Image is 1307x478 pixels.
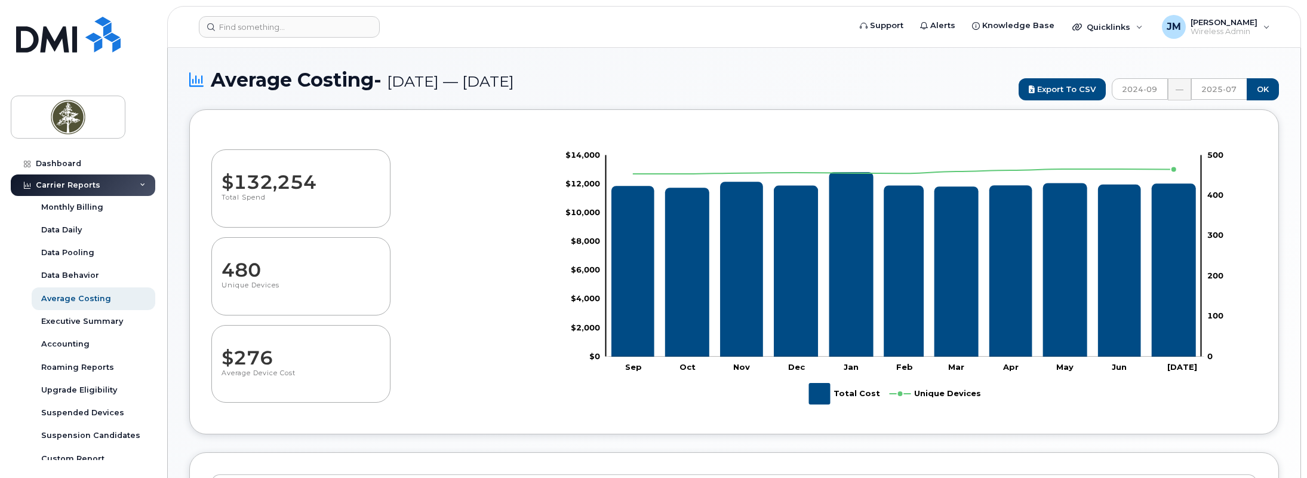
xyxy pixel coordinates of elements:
div: — [1168,78,1191,100]
tspan: Mar [948,362,964,372]
g: $0 [571,236,600,246]
tspan: $6,000 [571,265,600,274]
input: TO [1191,78,1247,100]
p: Average Device Cost [222,369,380,390]
tspan: Feb [896,362,913,372]
tspan: 200 [1207,271,1223,280]
a: Export to CSV [1019,78,1106,100]
dd: 480 [222,247,379,281]
tspan: Sep [625,362,642,372]
tspan: May [1056,362,1074,372]
g: $0 [565,207,600,217]
span: Average Costing [211,69,514,90]
g: Unique Devices [890,378,981,409]
dd: $276 [222,335,380,369]
tspan: $4,000 [571,293,600,303]
span: - [374,68,382,91]
dd: $132,254 [222,160,379,193]
g: Chart [565,150,1223,409]
tspan: Oct [680,362,696,372]
g: Total Cost [611,172,1196,357]
tspan: $2,000 [571,323,600,332]
g: $0 [571,265,600,274]
tspan: Apr [1002,362,1019,372]
g: $0 [571,323,600,332]
tspan: Jan [844,362,859,372]
tspan: $14,000 [565,150,600,160]
input: FROM [1112,78,1168,100]
tspan: 100 [1207,311,1223,320]
tspan: 0 [1207,351,1213,361]
tspan: 300 [1207,231,1223,240]
tspan: Nov [733,362,750,372]
g: Total Cost [809,378,880,409]
tspan: $12,000 [565,179,600,188]
g: Legend [809,378,981,409]
g: $0 [565,150,600,160]
span: [DATE] — [DATE] [387,72,514,90]
tspan: 400 [1207,190,1223,200]
tspan: 500 [1207,150,1223,160]
p: Unique Devices [222,281,379,302]
input: OK [1247,78,1279,100]
tspan: [DATE] [1167,362,1197,372]
p: Total Spend [222,193,379,215]
tspan: Dec [788,362,805,372]
tspan: $8,000 [571,236,600,246]
tspan: Jun [1112,362,1127,372]
tspan: $10,000 [565,207,600,217]
g: $0 [571,293,600,303]
g: $0 [565,179,600,188]
tspan: $0 [589,351,600,361]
